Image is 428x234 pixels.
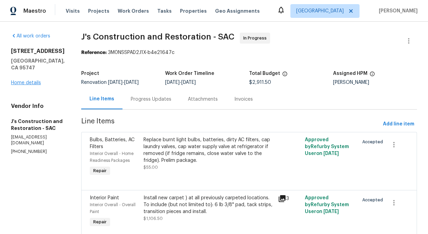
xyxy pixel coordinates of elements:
span: - [165,80,196,85]
span: $2,911.50 [249,80,271,85]
span: Repair [90,219,109,225]
div: 3 [278,194,301,203]
span: [DATE] [181,80,196,85]
p: [EMAIL_ADDRESS][DOMAIN_NAME] [11,134,65,146]
span: The total cost of line items that have been proposed by Opendoor. This sum includes line items th... [282,71,288,80]
h5: Total Budget [249,71,280,76]
span: J's Construction and Restoration - SAC [81,33,234,41]
div: [PERSON_NAME] [333,80,417,85]
span: Accepted [362,138,386,145]
div: Invoices [234,96,253,103]
span: Approved by Refurby System User on [305,196,349,214]
span: Repair [90,167,109,174]
a: Home details [11,80,41,85]
span: [DATE] [323,151,339,156]
p: [PHONE_NUMBER] [11,149,65,155]
span: Approved by Refurby System User on [305,137,349,156]
span: The hpm assigned to this work order. [370,71,375,80]
div: Line Items [89,96,114,102]
span: $55.00 [143,165,158,169]
span: Properties [180,8,207,14]
span: Line Items [81,118,380,131]
h2: [STREET_ADDRESS] [11,48,65,55]
a: All work orders [11,34,50,38]
h5: J's Construction and Restoration - SAC [11,118,65,132]
button: Add line item [380,118,417,131]
span: Geo Assignments [215,8,260,14]
span: Tasks [157,9,172,13]
span: [GEOGRAPHIC_DATA] [296,8,344,14]
span: Add line item [383,120,414,129]
span: [DATE] [124,80,139,85]
h5: Assigned HPM [333,71,367,76]
span: Interior Paint [90,196,119,200]
span: Projects [88,8,109,14]
b: Reference: [81,50,107,55]
span: $1,106.50 [143,216,163,221]
span: In Progress [243,35,269,42]
span: Maestro [23,8,46,14]
span: [PERSON_NAME] [376,8,418,14]
span: [DATE] [165,80,180,85]
div: Replace burnt light bulbs, batteries, dirty AC filters, cap laundry valves, cap water supply valv... [143,136,274,164]
span: Renovation [81,80,139,85]
div: 3M0NSSPAD2J1X-b4e21647c [81,49,417,56]
h5: Work Order Timeline [165,71,214,76]
span: Accepted [362,197,386,203]
span: Interior Overall - Home Readiness Packages [90,152,133,163]
h5: [GEOGRAPHIC_DATA], CA 95747 [11,57,65,71]
h4: Vendor Info [11,103,65,110]
span: - [108,80,139,85]
span: [DATE] [108,80,122,85]
div: Attachments [188,96,218,103]
span: Work Orders [118,8,149,14]
div: Install new carpet ) at all previously carpeted locations. To include (but not limited to): 6 lb ... [143,194,274,215]
span: Bulbs, Batteries, AC Filters [90,137,135,149]
div: Progress Updates [131,96,171,103]
h5: Project [81,71,99,76]
span: Visits [66,8,80,14]
span: [DATE] [323,209,339,214]
span: Interior Overall - Overall Paint [90,203,136,214]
